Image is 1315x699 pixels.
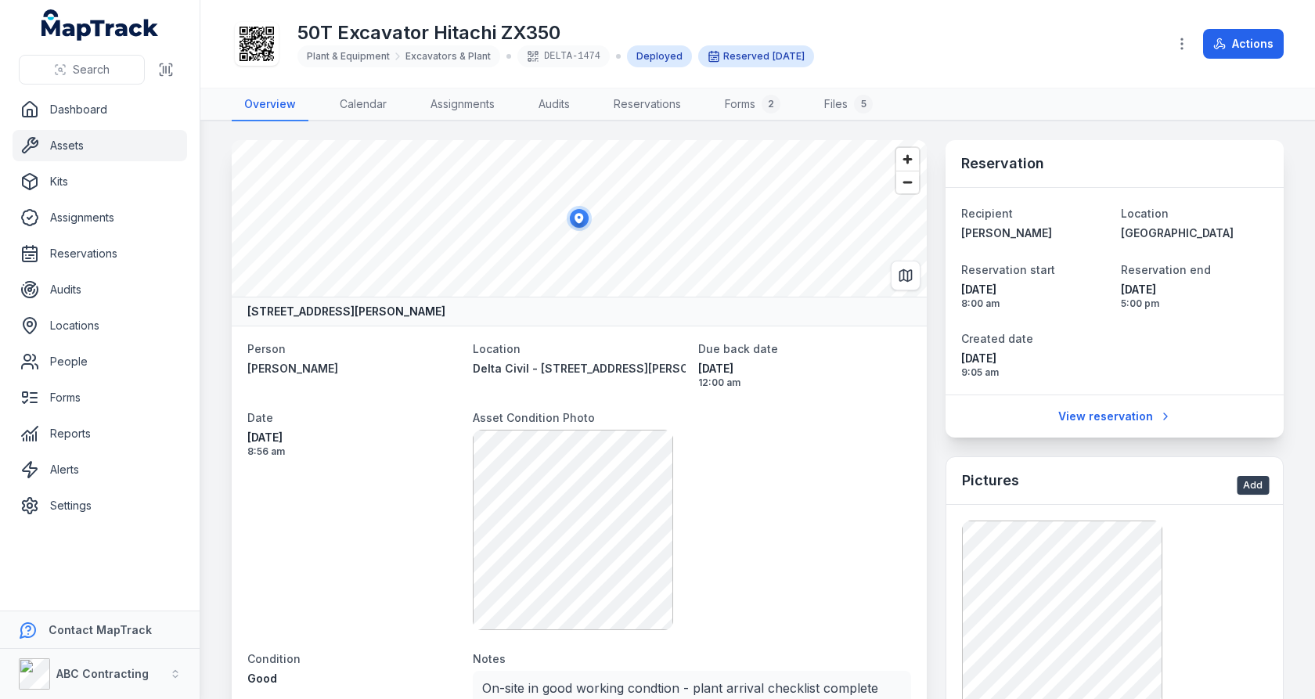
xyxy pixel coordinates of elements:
[762,95,780,113] div: 2
[698,377,911,389] span: 12:00 am
[961,282,1108,310] time: 15/09/2025, 8:00:00 am
[473,362,739,375] span: Delta Civil - [STREET_ADDRESS][PERSON_NAME]
[247,411,273,424] span: Date
[526,88,582,121] a: Audits
[405,50,491,63] span: Excavators & Plant
[1121,282,1268,297] span: [DATE]
[962,470,1019,492] h3: Pictures
[896,171,919,193] button: Zoom out
[854,95,873,113] div: 5
[232,88,308,121] a: Overview
[327,88,399,121] a: Calendar
[1121,207,1169,220] span: Location
[1048,402,1182,431] a: View reservation
[1203,29,1284,59] button: Actions
[19,55,145,85] button: Search
[41,9,159,41] a: MapTrack
[698,45,814,67] div: Reserved
[13,94,187,125] a: Dashboard
[247,361,460,377] a: [PERSON_NAME]
[601,88,694,121] a: Reservations
[247,430,460,445] span: [DATE]
[13,454,187,485] a: Alerts
[1121,226,1234,240] span: [GEOGRAPHIC_DATA]
[896,148,919,171] button: Zoom in
[297,20,814,45] h1: 50T Excavator Hitachi ZX350
[13,238,187,269] a: Reservations
[13,418,187,449] a: Reports
[247,304,445,319] strong: [STREET_ADDRESS][PERSON_NAME]
[961,153,1044,175] h3: Reservation
[961,225,1108,241] a: [PERSON_NAME]
[961,297,1108,310] span: 8:00 am
[961,351,1108,366] span: [DATE]
[961,207,1013,220] span: Recipient
[473,361,686,377] a: Delta Civil - [STREET_ADDRESS][PERSON_NAME]
[698,361,911,377] span: [DATE]
[1121,225,1268,241] a: [GEOGRAPHIC_DATA]
[13,130,187,161] a: Assets
[517,45,610,67] div: DELTA-1474
[247,342,286,355] span: Person
[773,50,805,63] time: 15/09/2025, 8:00:00 am
[49,623,152,636] strong: Contact MapTrack
[247,672,277,685] span: Good
[482,677,902,699] p: On-site in good working condtion - plant arrival checklist complete
[13,346,187,377] a: People
[891,261,920,290] button: Switch to Map View
[473,342,521,355] span: Location
[812,88,885,121] a: Files5
[961,332,1033,345] span: Created date
[13,274,187,305] a: Audits
[232,140,927,297] canvas: Map
[1237,476,1269,495] span: Add
[473,411,595,424] span: Asset Condition Photo
[773,50,805,62] span: [DATE]
[247,652,301,665] span: Condition
[73,62,110,77] span: Search
[13,310,187,341] a: Locations
[56,667,149,680] strong: ABC Contracting
[698,361,911,389] time: 06/09/2025, 12:00:00 am
[627,45,692,67] div: Deployed
[961,282,1108,297] span: [DATE]
[712,88,793,121] a: Forms2
[1121,282,1268,310] time: 20/09/2025, 5:00:00 pm
[1121,297,1268,310] span: 5:00 pm
[1121,263,1211,276] span: Reservation end
[961,366,1108,379] span: 9:05 am
[13,166,187,197] a: Kits
[418,88,507,121] a: Assignments
[307,50,390,63] span: Plant & Equipment
[961,351,1108,379] time: 22/08/2025, 9:05:32 am
[247,445,460,458] span: 8:56 am
[13,382,187,413] a: Forms
[13,202,187,233] a: Assignments
[13,490,187,521] a: Settings
[473,652,506,665] span: Notes
[698,342,778,355] span: Due back date
[961,263,1055,276] span: Reservation start
[247,430,460,458] time: 22/08/2025, 8:56:57 am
